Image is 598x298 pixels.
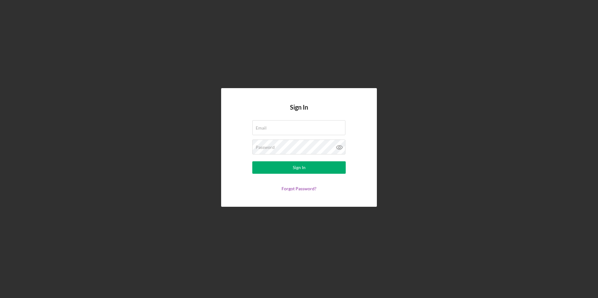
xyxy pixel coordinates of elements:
[293,161,306,174] div: Sign In
[256,125,267,130] label: Email
[282,186,316,191] a: Forgot Password?
[290,104,308,120] h4: Sign In
[252,161,346,174] button: Sign In
[256,145,275,150] label: Password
